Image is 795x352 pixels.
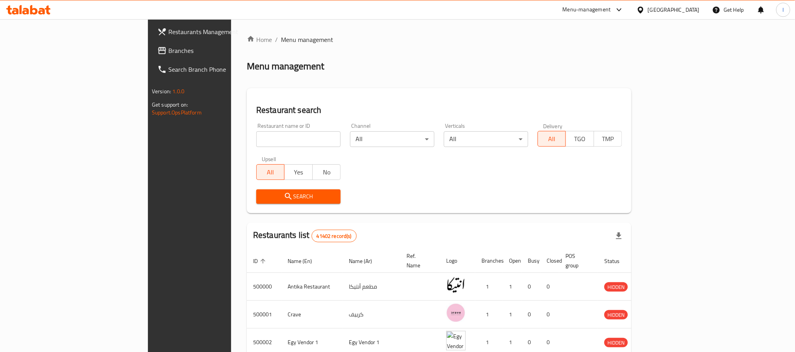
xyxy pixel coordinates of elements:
[316,167,337,178] span: No
[446,331,466,350] img: Egy Vendor 1
[260,167,281,178] span: All
[281,301,343,328] td: Crave
[152,100,188,110] span: Get support on:
[151,41,281,60] a: Branches
[440,249,475,273] th: Logo
[503,249,521,273] th: Open
[565,251,589,270] span: POS group
[152,107,202,118] a: Support.OpsPlatform
[604,338,628,347] span: HIDDEN
[538,131,566,147] button: All
[253,229,357,242] h2: Restaurants list
[446,303,466,323] img: Crave
[541,133,563,145] span: All
[288,167,309,178] span: Yes
[253,256,268,266] span: ID
[281,273,343,301] td: Antika Restaurant
[503,301,521,328] td: 1
[343,301,400,328] td: كرييف
[604,283,628,292] span: HIDDEN
[475,273,503,301] td: 1
[543,123,563,129] label: Delivery
[172,86,184,96] span: 1.0.0
[594,131,622,147] button: TMP
[521,273,540,301] td: 0
[312,230,357,242] div: Total records count
[350,131,434,147] div: All
[604,310,628,319] div: HIDDEN
[256,164,284,180] button: All
[521,249,540,273] th: Busy
[263,192,334,201] span: Search
[349,256,382,266] span: Name (Ar)
[604,310,628,319] span: HIDDEN
[782,5,784,14] span: I
[168,27,274,36] span: Restaurants Management
[444,131,528,147] div: All
[281,35,333,44] span: Menu management
[262,156,276,162] label: Upsell
[247,60,324,73] h2: Menu management
[312,164,341,180] button: No
[540,249,559,273] th: Closed
[284,164,312,180] button: Yes
[168,46,274,55] span: Branches
[540,273,559,301] td: 0
[609,227,628,245] div: Export file
[597,133,619,145] span: TMP
[256,189,341,204] button: Search
[256,131,341,147] input: Search for restaurant name or ID..
[604,256,630,266] span: Status
[475,249,503,273] th: Branches
[563,5,611,15] div: Menu-management
[407,251,430,270] span: Ref. Name
[604,338,628,347] div: HIDDEN
[288,256,322,266] span: Name (En)
[168,65,274,74] span: Search Branch Phone
[151,60,281,79] a: Search Branch Phone
[475,301,503,328] td: 1
[446,275,466,295] img: Antika Restaurant
[648,5,700,14] div: [GEOGRAPHIC_DATA]
[503,273,521,301] td: 1
[247,35,631,44] nav: breadcrumb
[540,301,559,328] td: 0
[152,86,171,96] span: Version:
[256,104,622,116] h2: Restaurant search
[521,301,540,328] td: 0
[343,273,400,301] td: مطعم أنتيكا
[565,131,594,147] button: TGO
[569,133,591,145] span: TGO
[151,22,281,41] a: Restaurants Management
[312,232,356,240] span: 41402 record(s)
